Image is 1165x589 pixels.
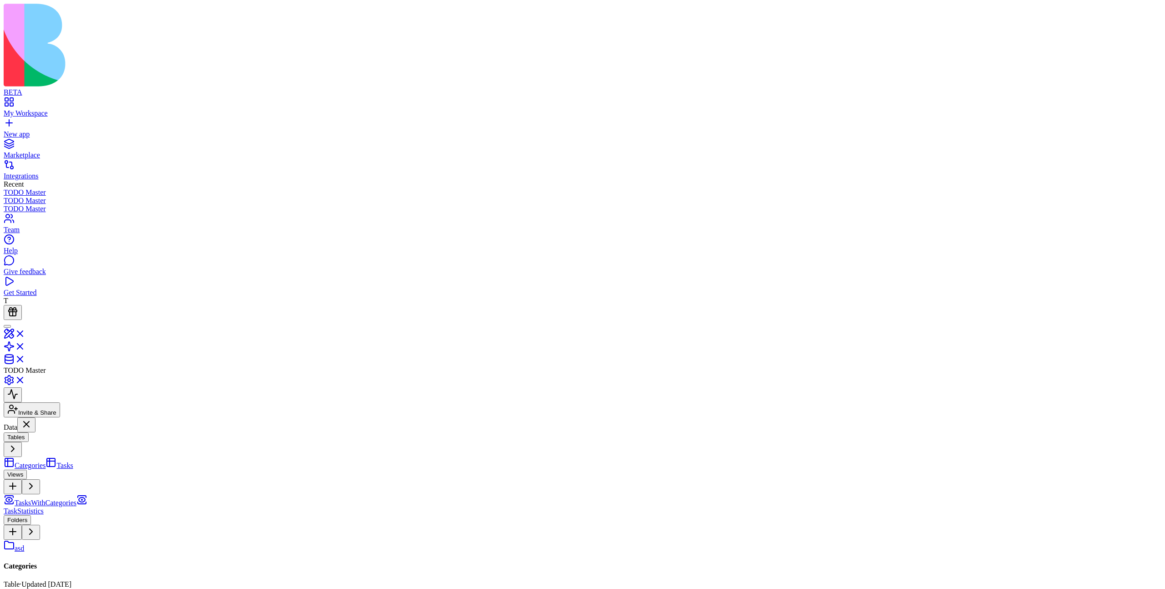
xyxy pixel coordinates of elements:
div: BETA [4,88,1161,96]
div: Marketplace [4,151,1161,159]
span: Tasks [56,462,73,469]
a: TaskStatistics [4,499,87,515]
a: Categories [4,462,46,469]
a: Integrations [4,164,1161,180]
a: BETA [4,80,1161,96]
a: TODO Master [4,188,1161,197]
img: logo [4,4,370,86]
button: Views [4,470,27,479]
span: Recent [4,180,24,188]
div: Team [4,226,1161,234]
a: Give feedback [4,259,1161,276]
a: Get Started [4,280,1161,297]
div: New app [4,130,1161,138]
div: Help [4,247,1161,255]
span: Tables [7,434,25,441]
a: Marketplace [4,143,1161,159]
button: Tables [4,432,29,442]
button: Folders [4,515,31,525]
div: Give feedback [4,268,1161,276]
span: asd [15,544,24,552]
button: Invite & Share [4,402,60,417]
span: Data [4,423,17,431]
a: Tasks [46,462,73,469]
a: New app [4,122,1161,138]
span: Updated [DATE] [21,580,71,588]
span: T [4,297,8,305]
div: Get Started [4,289,1161,297]
h4: Categories [4,562,1161,570]
a: Team [4,218,1161,234]
span: Folders [7,517,27,523]
div: My Workspace [4,109,1161,117]
a: My Workspace [4,101,1161,117]
a: Help [4,239,1161,255]
a: TODO Master [4,205,1161,213]
div: Integrations [4,172,1161,180]
span: Table [4,580,20,588]
span: TODO Master [4,366,46,374]
a: asd [4,544,24,552]
span: Categories [15,462,46,469]
span: TaskStatistics [4,507,44,515]
a: TODO Master [4,197,1161,205]
span: TasksWithCategories [15,499,76,507]
span: · [20,580,21,588]
span: Views [7,471,23,478]
a: TasksWithCategories [4,499,76,507]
